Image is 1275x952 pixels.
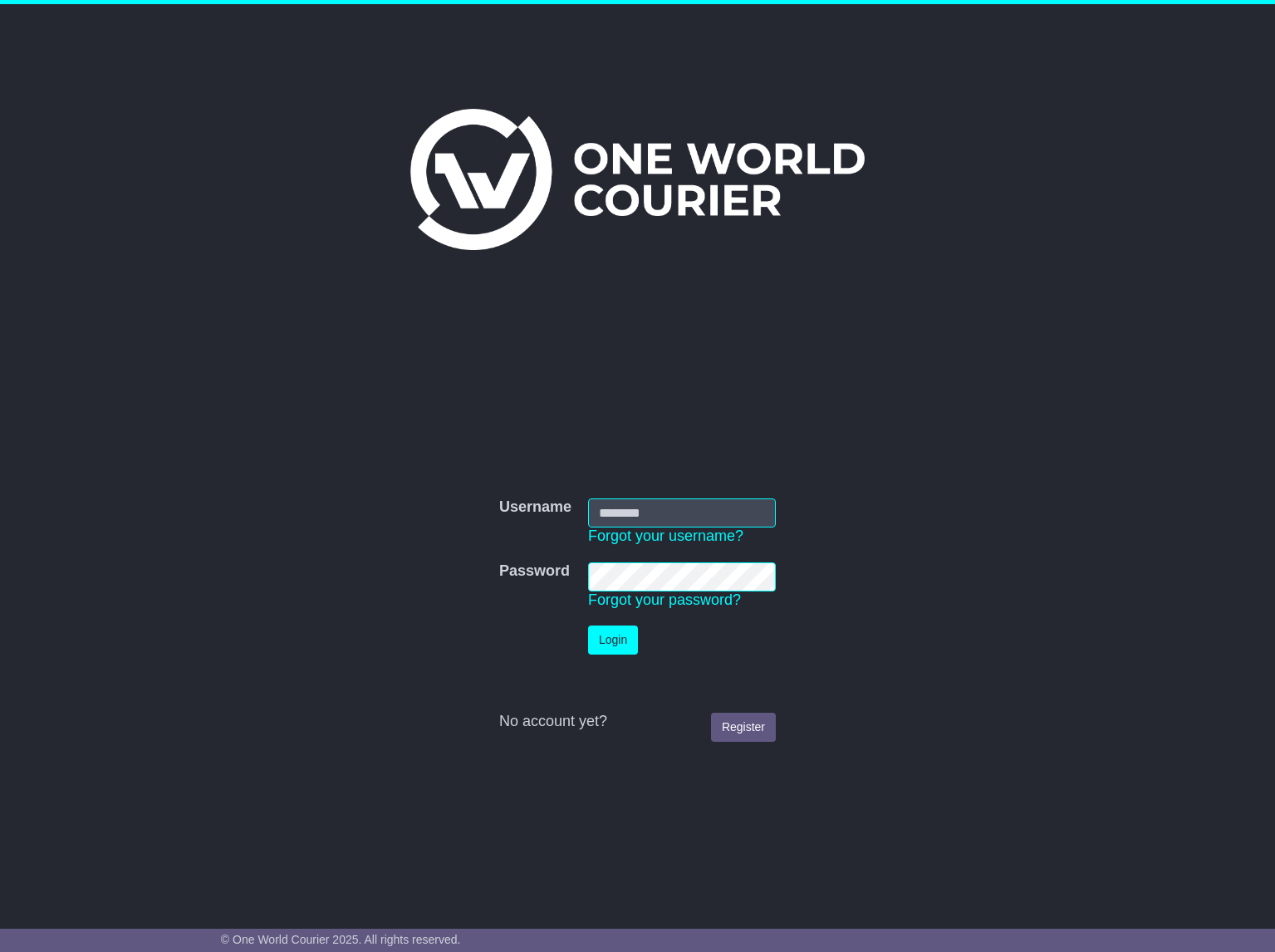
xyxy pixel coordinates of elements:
[410,109,864,250] img: One World
[711,713,776,742] a: Register
[588,591,741,608] a: Forgot your password?
[499,498,571,517] label: Username
[588,528,743,544] a: Forgot your username?
[499,713,776,731] div: No account yet?
[499,562,570,581] label: Password
[221,933,461,946] span: © One World Courier 2025. All rights reserved.
[588,626,638,655] button: Login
